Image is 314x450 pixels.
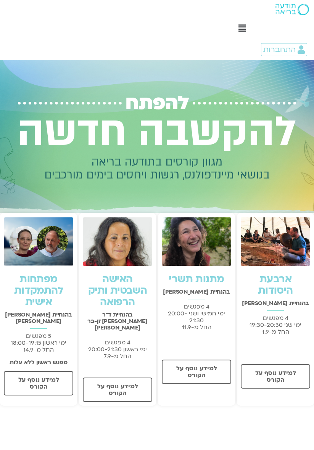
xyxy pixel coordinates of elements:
h2: בהנחיית ד"ר [PERSON_NAME] זן-בר [PERSON_NAME] [83,312,152,331]
span: למידע נוסף על הקורס [251,370,300,383]
h2: להקשבה חדשה [8,109,307,156]
span: התחברות [263,45,296,54]
span: החל מ-11.9 [182,323,211,331]
a: התחברות [261,43,307,56]
h2: בהנחיית [PERSON_NAME] [162,289,231,295]
p: 5 מפגשים ימי ראשון 18:00-19:15 [4,333,73,353]
img: תודעה בריאה [275,4,309,15]
a: למידע נוסף על הקורס [241,364,310,389]
a: מתנות תשרי [169,272,224,286]
a: למידע נוסף על הקורס [162,360,231,384]
span: למידע נוסף על הקורס [93,383,142,397]
p: 4 מפגשים ימי חמישי ושני 20:00-21:30 [162,303,231,331]
h2: בהנחיית [PERSON_NAME] [PERSON_NAME] [4,312,73,325]
p: 4 מפגשים ימי שני 19:30-20:30 [241,315,310,335]
h2: בהנחיית [PERSON_NAME] [241,300,310,307]
span: למידע נוסף על הקורס [14,376,63,390]
a: למידע נוסף על הקורס [4,371,73,395]
span: למידע נוסף על הקורס [172,365,221,379]
a: האישה השבטית ותיק הרפואה [88,272,147,309]
a: מפתחות להתמקדות אישית [14,272,63,309]
strong: מפגש ראשון ללא עלות [10,358,68,366]
h2: מגוון קורסים בתודעה בריאה בנושאי מיינדפולנס, רגשות ויחסים בימים מורכבים [8,156,307,182]
span: החל מ-1.9 [262,328,289,336]
span: החל מ-14.9 [23,346,54,354]
span: החל מ-7.9 [104,352,131,360]
span: להפתח [126,92,189,114]
a: ארבעת היסודות [258,272,293,297]
p: 4 מפגשים ימי ראשון 20:00-21:30 [83,339,152,360]
a: למידע נוסף על הקורס [83,378,152,402]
